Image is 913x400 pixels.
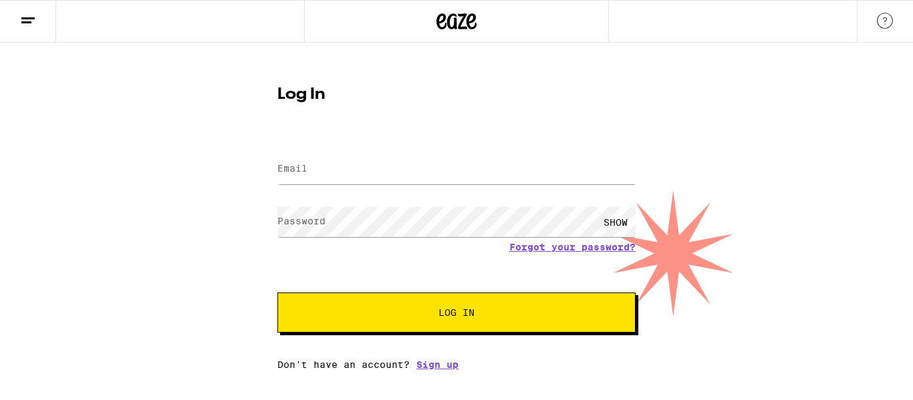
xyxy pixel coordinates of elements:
[277,154,636,184] input: Email
[596,207,636,237] div: SHOW
[277,163,307,174] label: Email
[277,216,325,226] label: Password
[416,359,459,370] a: Sign up
[277,292,636,333] button: Log In
[509,242,636,252] a: Forgot your password?
[438,308,475,317] span: Log In
[277,359,636,370] div: Don't have an account?
[277,87,636,103] h1: Log In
